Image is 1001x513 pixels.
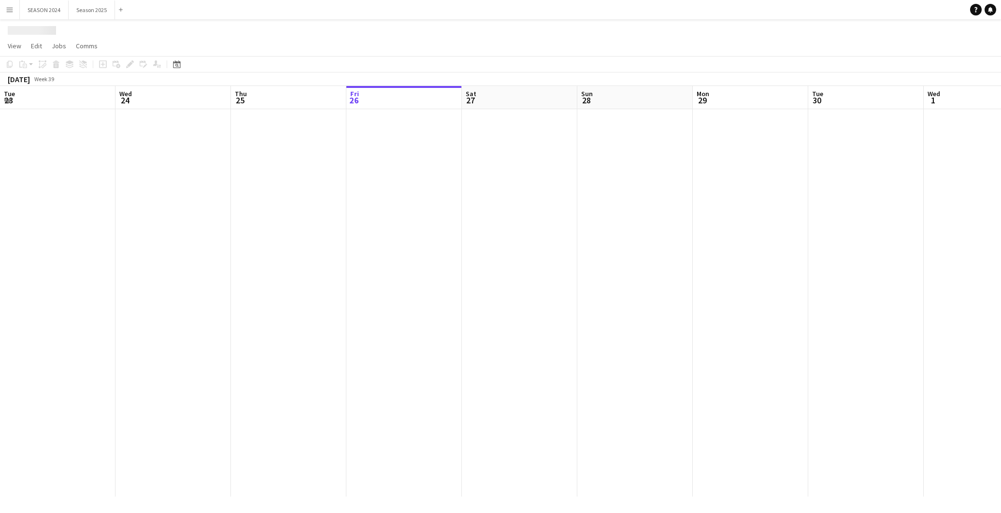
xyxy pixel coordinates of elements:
[811,95,823,106] span: 30
[32,75,56,83] span: Week 39
[928,89,940,98] span: Wed
[72,40,101,52] a: Comms
[695,95,709,106] span: 29
[697,89,709,98] span: Mon
[8,74,30,84] div: [DATE]
[926,95,940,106] span: 1
[52,42,66,50] span: Jobs
[48,40,70,52] a: Jobs
[233,95,247,106] span: 25
[20,0,69,19] button: SEASON 2024
[118,95,132,106] span: 24
[2,95,15,106] span: 23
[69,0,115,19] button: Season 2025
[466,89,476,98] span: Sat
[4,89,15,98] span: Tue
[581,89,593,98] span: Sun
[580,95,593,106] span: 28
[812,89,823,98] span: Tue
[31,42,42,50] span: Edit
[464,95,476,106] span: 27
[349,95,359,106] span: 26
[4,40,25,52] a: View
[119,89,132,98] span: Wed
[235,89,247,98] span: Thu
[76,42,98,50] span: Comms
[8,42,21,50] span: View
[350,89,359,98] span: Fri
[27,40,46,52] a: Edit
